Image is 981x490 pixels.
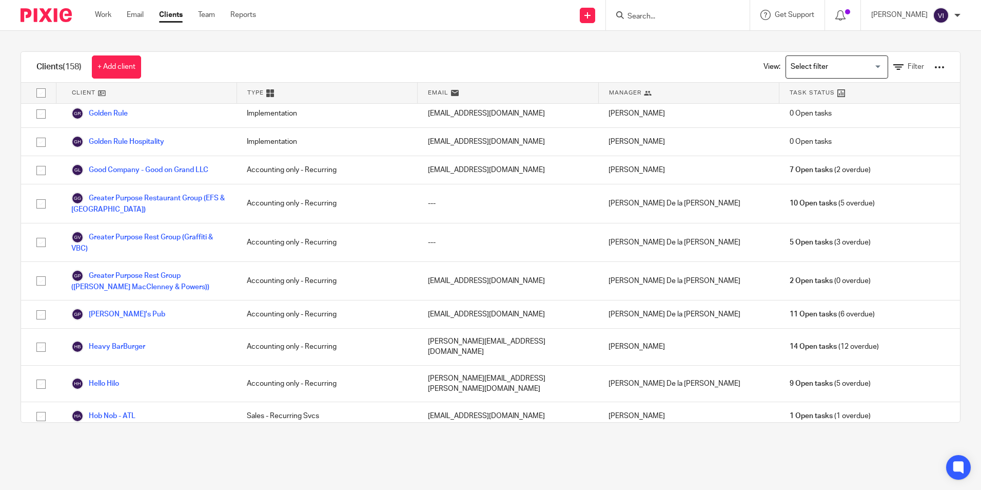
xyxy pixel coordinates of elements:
span: (0 overdue) [790,276,871,286]
a: Greater Purpose Rest Group ([PERSON_NAME] MacClenney & Powers)) [71,270,226,292]
div: Sales - Recurring Svcs [237,402,417,430]
img: svg%3E [71,136,84,148]
input: Select all [31,83,51,103]
p: [PERSON_NAME] [871,10,928,20]
div: [EMAIL_ADDRESS][DOMAIN_NAME] [418,100,598,127]
a: Clients [159,10,183,20]
span: 1 Open tasks [790,411,833,421]
div: Accounting only - Recurring [237,329,417,365]
img: svg%3E [933,7,949,24]
a: [PERSON_NAME]'s Pub [71,308,165,321]
span: (2 overdue) [790,165,871,175]
div: [PERSON_NAME] [598,329,779,365]
span: (1 overdue) [790,411,871,421]
span: (5 overdue) [790,198,875,209]
div: [EMAIL_ADDRESS][DOMAIN_NAME] [418,262,598,300]
div: [PERSON_NAME] [598,128,779,156]
img: svg%3E [71,378,84,390]
div: Accounting only - Recurring [237,300,417,328]
img: svg%3E [71,341,84,353]
img: svg%3E [71,231,84,243]
img: svg%3E [71,270,84,282]
span: (6 overdue) [790,309,875,319]
div: [PERSON_NAME] [598,156,779,184]
span: Type [247,88,264,97]
div: [PERSON_NAME] De la [PERSON_NAME] [598,262,779,300]
div: Accounting only - Recurring [237,156,417,184]
span: 7 Open tasks [790,165,833,175]
a: + Add client [92,55,141,79]
div: [EMAIL_ADDRESS][DOMAIN_NAME] [418,128,598,156]
span: 0 Open tasks [790,108,832,119]
span: 9 Open tasks [790,379,833,389]
span: 0 Open tasks [790,137,832,147]
img: svg%3E [71,410,84,422]
input: Search for option [787,58,882,76]
div: View: [748,52,945,82]
img: svg%3E [71,192,84,204]
img: svg%3E [71,164,84,176]
div: [PERSON_NAME] De la [PERSON_NAME] [598,300,779,328]
a: Golden Rule Hospitality [71,136,164,148]
div: [PERSON_NAME] De la [PERSON_NAME] [598,184,779,222]
input: Search [626,12,719,22]
h1: Clients [36,62,82,72]
a: Hob Nob - ATL [71,410,135,422]
div: Search for option [786,55,888,79]
div: [PERSON_NAME] De la [PERSON_NAME] [598,223,779,261]
a: Good Company - Good on Grand LLC [71,164,208,176]
div: [PERSON_NAME] [598,100,779,127]
div: Accounting only - Recurring [237,262,417,300]
a: Greater Purpose Restaurant Group (EFS & [GEOGRAPHIC_DATA]) [71,192,226,215]
a: Reports [230,10,256,20]
div: --- [418,184,598,222]
div: Accounting only - Recurring [237,184,417,222]
div: Accounting only - Recurring [237,223,417,261]
a: Email [127,10,144,20]
a: Heavy BarBurger [71,341,145,353]
span: 11 Open tasks [790,309,837,319]
div: Implementation [237,100,417,127]
div: [PERSON_NAME][EMAIL_ADDRESS][PERSON_NAME][DOMAIN_NAME] [418,366,598,402]
div: [PERSON_NAME][EMAIL_ADDRESS][DOMAIN_NAME] [418,329,598,365]
div: --- [418,223,598,261]
a: Golden Rule [71,107,128,120]
a: Team [198,10,215,20]
div: [EMAIL_ADDRESS][DOMAIN_NAME] [418,402,598,430]
span: Manager [609,88,641,97]
a: Work [95,10,111,20]
span: (5 overdue) [790,379,871,389]
div: [EMAIL_ADDRESS][DOMAIN_NAME] [418,300,598,328]
div: Accounting only - Recurring [237,366,417,402]
span: Email [428,88,448,97]
div: [PERSON_NAME] [598,402,779,430]
img: Pixie [21,8,72,22]
span: (12 overdue) [790,342,879,352]
span: 10 Open tasks [790,198,837,209]
span: 5 Open tasks [790,237,833,248]
span: Client [72,88,95,97]
img: svg%3E [71,107,84,120]
span: Task Status [790,88,835,97]
span: Filter [908,63,924,70]
div: [EMAIL_ADDRESS][DOMAIN_NAME] [418,156,598,184]
span: 2 Open tasks [790,276,833,286]
div: [PERSON_NAME] De la [PERSON_NAME] [598,366,779,402]
span: Get Support [775,11,814,18]
div: Implementation [237,128,417,156]
span: (158) [63,63,82,71]
a: Greater Purpose Rest Group (Graffiti & VBC) [71,231,226,254]
a: Hello Hilo [71,378,119,390]
span: 14 Open tasks [790,342,837,352]
span: (3 overdue) [790,237,871,248]
img: svg%3E [71,308,84,321]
